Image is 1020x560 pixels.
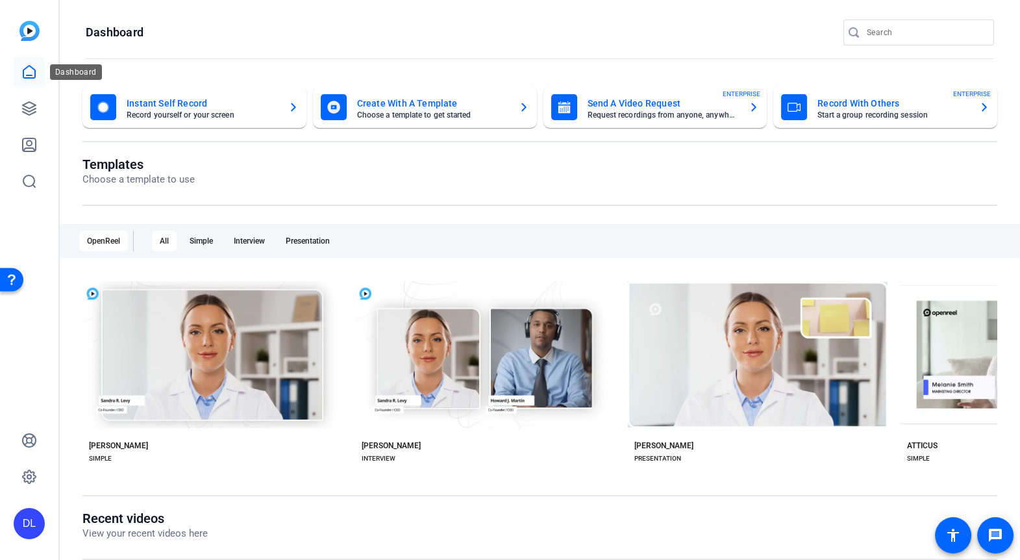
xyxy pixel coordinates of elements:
div: [PERSON_NAME] [634,440,693,451]
button: Record With OthersStart a group recording sessionENTERPRISE [773,86,997,128]
div: Simple [182,231,221,251]
mat-card-subtitle: Start a group recording session [817,111,969,119]
div: DL [14,508,45,539]
div: INTERVIEW [362,453,395,464]
div: [PERSON_NAME] [362,440,421,451]
div: Interview [226,231,273,251]
input: Search [867,25,984,40]
div: SIMPLE [907,453,930,464]
h1: Dashboard [86,25,143,40]
div: [PERSON_NAME] [89,440,148,451]
div: OpenReel [79,231,128,251]
span: ENTERPRISE [953,89,991,99]
mat-card-subtitle: Request recordings from anyone, anywhere [588,111,739,119]
button: Send A Video RequestRequest recordings from anyone, anywhereENTERPRISE [543,86,767,128]
mat-card-title: Send A Video Request [588,95,739,111]
div: Presentation [278,231,338,251]
button: Create With A TemplateChoose a template to get started [313,86,537,128]
button: Instant Self RecordRecord yourself or your screen [82,86,306,128]
mat-card-title: Instant Self Record [127,95,278,111]
mat-icon: message [988,528,1003,543]
mat-card-subtitle: Record yourself or your screen [127,111,278,119]
p: View your recent videos here [82,526,208,541]
h1: Recent videos [82,511,208,526]
h1: Templates [82,157,195,172]
mat-card-title: Create With A Template [357,95,508,111]
div: All [152,231,177,251]
div: SIMPLE [89,453,112,464]
span: ENTERPRISE [723,89,760,99]
mat-card-subtitle: Choose a template to get started [357,111,508,119]
div: Dashboard [50,64,102,80]
mat-icon: accessibility [945,528,961,543]
mat-card-title: Record With Others [817,95,969,111]
p: Choose a template to use [82,172,195,187]
div: PRESENTATION [634,453,681,464]
img: blue-gradient.svg [19,21,40,41]
div: ATTICUS [907,440,938,451]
